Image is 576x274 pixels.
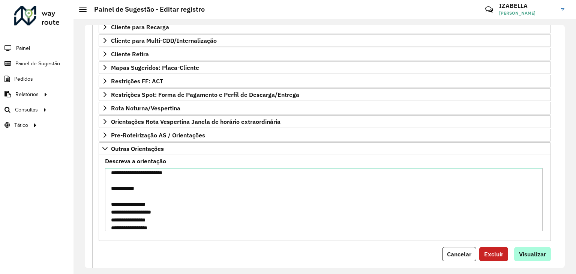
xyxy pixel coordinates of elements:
a: Restrições Spot: Forma de Pagamento e Perfil de Descarga/Entrega [99,88,551,101]
h3: IZABELLA [499,2,555,9]
span: Restrições Spot: Forma de Pagamento e Perfil de Descarga/Entrega [111,92,299,98]
span: Relatórios [15,90,39,98]
span: Cancelar [447,250,471,258]
label: Descreva a orientação [105,157,166,166]
button: Visualizar [514,247,551,261]
span: Cliente para Multi-CDD/Internalização [111,38,217,44]
span: Mapas Sugeridos: Placa-Cliente [111,65,199,71]
span: Rota Noturna/Vespertina [111,105,180,111]
span: Cliente para Recarga [111,24,169,30]
span: [PERSON_NAME] [499,10,555,17]
a: Cliente para Multi-CDD/Internalização [99,34,551,47]
span: Outras Orientações [111,146,164,152]
span: Consultas [15,106,38,114]
span: Painel [16,44,30,52]
div: Outras Orientações [99,155,551,241]
a: Restrições FF: ACT [99,75,551,87]
a: Contato Rápido [481,2,497,18]
button: Excluir [479,247,508,261]
span: Restrições FF: ACT [111,78,163,84]
a: Cliente para Recarga [99,21,551,33]
span: Excluir [484,250,503,258]
button: Cancelar [442,247,476,261]
span: Tático [14,121,28,129]
h2: Painel de Sugestão - Editar registro [87,5,205,14]
a: Pre-Roteirização AS / Orientações [99,129,551,142]
span: Pre-Roteirização AS / Orientações [111,132,205,138]
a: Cliente Retira [99,48,551,60]
span: Pedidos [14,75,33,83]
span: Cliente Retira [111,51,149,57]
span: Orientações Rota Vespertina Janela de horário extraordinária [111,119,280,125]
a: Outras Orientações [99,142,551,155]
span: Painel de Sugestão [15,60,60,68]
a: Rota Noturna/Vespertina [99,102,551,114]
a: Mapas Sugeridos: Placa-Cliente [99,61,551,74]
a: Orientações Rota Vespertina Janela de horário extraordinária [99,115,551,128]
span: Visualizar [519,250,546,258]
